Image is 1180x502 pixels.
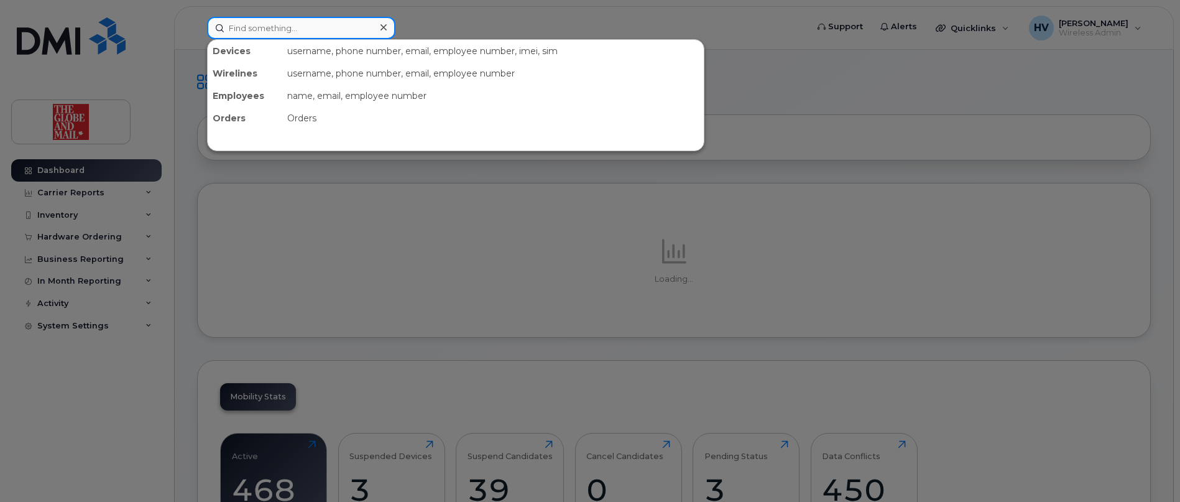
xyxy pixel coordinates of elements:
div: Employees [208,85,282,107]
div: username, phone number, email, employee number [282,62,704,85]
div: name, email, employee number [282,85,704,107]
div: Devices [208,40,282,62]
div: Orders [282,107,704,129]
div: Orders [208,107,282,129]
div: username, phone number, email, employee number, imei, sim [282,40,704,62]
div: Wirelines [208,62,282,85]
